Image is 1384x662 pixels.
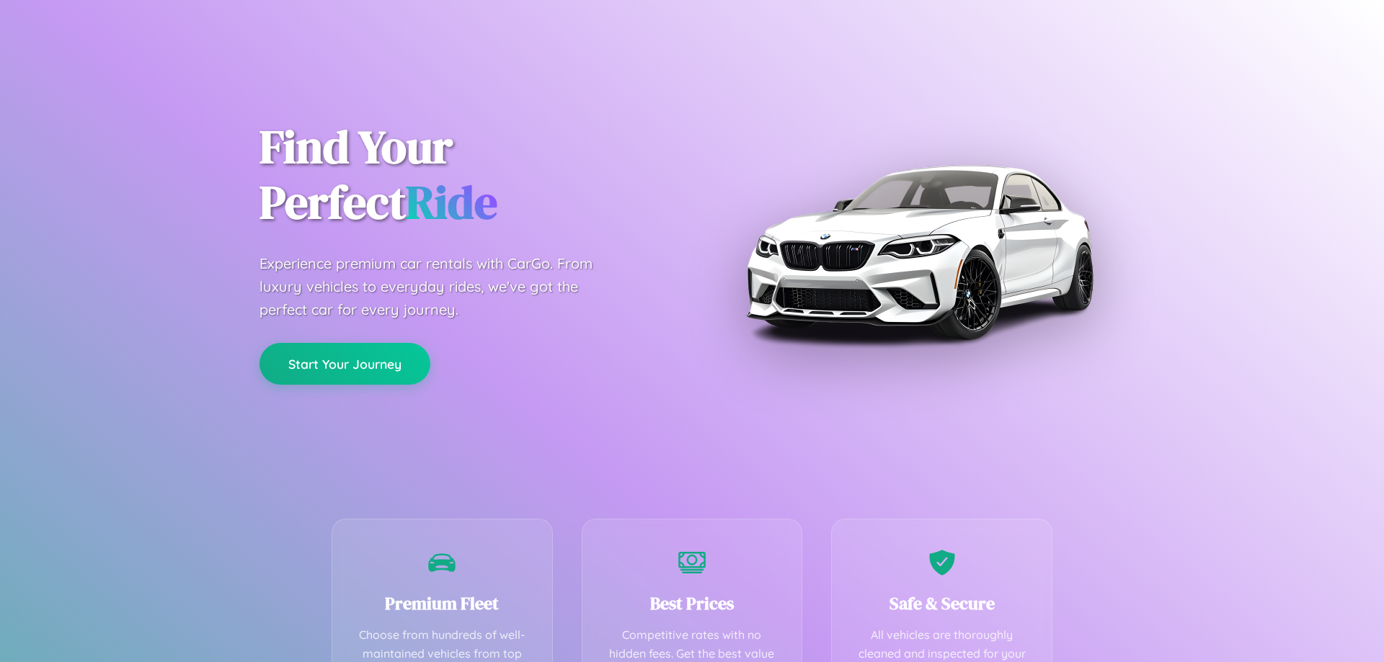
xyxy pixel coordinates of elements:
[406,171,497,233] span: Ride
[259,120,670,231] h1: Find Your Perfect
[259,343,430,385] button: Start Your Journey
[739,72,1099,432] img: Premium BMW car rental vehicle
[354,591,531,615] h3: Premium Fleet
[259,252,620,321] p: Experience premium car rentals with CarGo. From luxury vehicles to everyday rides, we've got the ...
[604,591,781,615] h3: Best Prices
[853,591,1030,615] h3: Safe & Secure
